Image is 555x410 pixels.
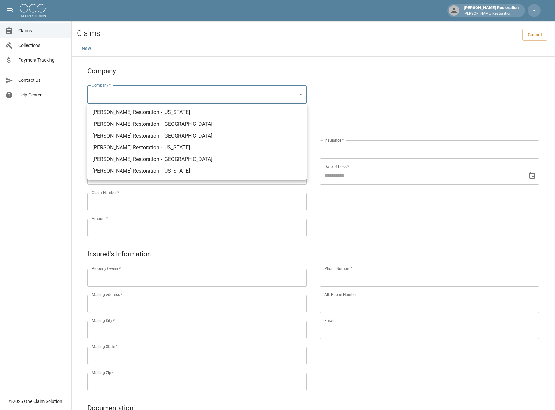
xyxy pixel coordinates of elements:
[87,130,307,142] li: [PERSON_NAME] Restoration - [GEOGRAPHIC_DATA]
[87,142,307,154] li: [PERSON_NAME] Restoration - [US_STATE]
[87,107,307,118] li: [PERSON_NAME] Restoration - [US_STATE]
[87,154,307,165] li: [PERSON_NAME] Restoration - [GEOGRAPHIC_DATA]
[87,165,307,177] li: [PERSON_NAME] Restoration - [US_STATE]
[87,118,307,130] li: [PERSON_NAME] Restoration - [GEOGRAPHIC_DATA]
